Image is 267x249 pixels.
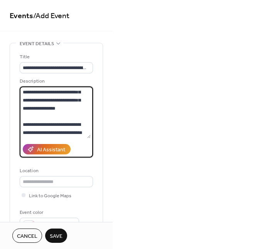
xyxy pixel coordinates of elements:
[20,53,91,61] div: Title
[33,8,69,24] span: / Add Event
[12,229,42,243] button: Cancel
[17,232,37,241] span: Cancel
[50,232,63,241] span: Save
[20,77,91,85] div: Description
[20,167,91,175] div: Location
[23,144,71,154] button: AI Assistant
[37,146,65,154] div: AI Assistant
[20,40,54,48] span: Event details
[45,229,67,243] button: Save
[29,192,71,200] span: Link to Google Maps
[20,208,78,217] div: Event color
[10,8,33,24] a: Events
